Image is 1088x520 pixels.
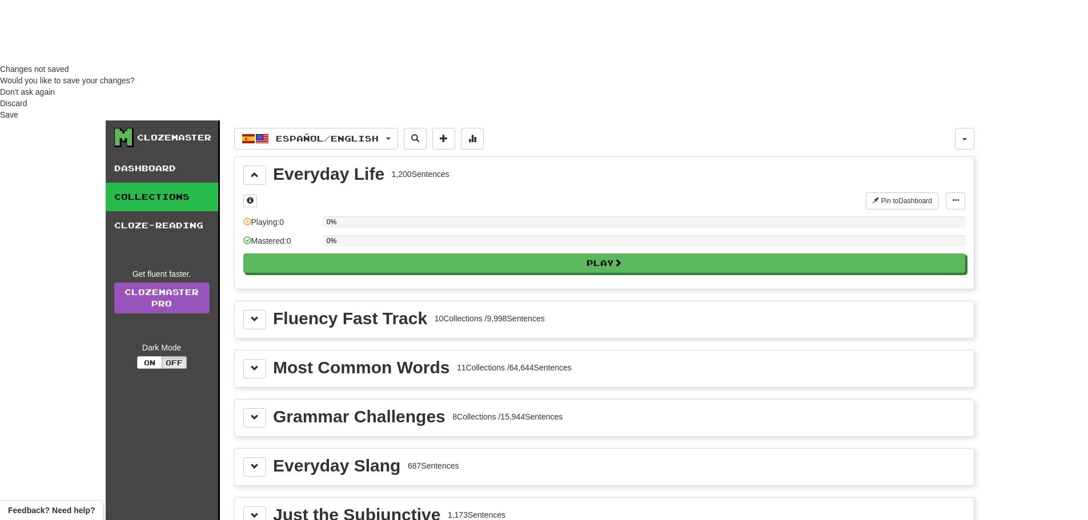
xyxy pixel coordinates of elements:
button: Off [162,356,187,369]
div: 8 Collections / 15,944 Sentences [452,411,563,422]
div: 1,200 Sentences [392,168,449,180]
button: More stats [461,128,484,150]
div: Grammar Challenges [273,408,445,425]
div: Mastered: 0 [243,235,318,254]
a: Cloze-Reading [106,211,218,240]
div: Clozemaster [137,132,211,143]
span: Open feedback widget [8,505,95,516]
div: 10 Collections / 9,998 Sentences [435,313,545,324]
div: Everyday Life [273,166,384,183]
div: 11 Collections / 64,644 Sentences [457,362,572,373]
a: Collections [106,183,218,211]
a: Dashboard [106,154,218,183]
div: Everyday Slang [273,457,400,474]
button: Pin toDashboard [866,192,938,209]
div: Most Common Words [273,359,449,376]
button: Search sentences [404,128,427,150]
button: Play [243,253,965,273]
button: On [137,356,162,369]
div: 687 Sentences [408,460,459,471]
div: Fluency Fast Track [273,310,427,327]
span: Español / English [276,134,379,143]
button: Español/English [234,128,398,150]
div: Get fluent faster. [114,268,210,280]
button: Add sentence to collection [432,128,455,150]
div: Dark Mode [114,342,210,353]
div: Playing: 0 [243,216,318,235]
a: ClozemasterPro [114,283,210,313]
